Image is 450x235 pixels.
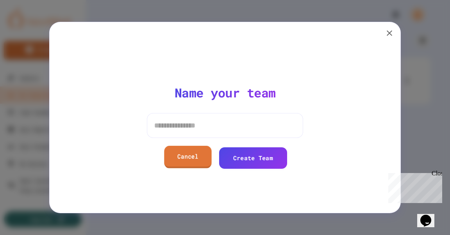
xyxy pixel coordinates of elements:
a: Create Team [219,147,287,169]
div: Chat with us now!Close [3,3,54,49]
iframe: chat widget [417,204,442,227]
h4: Name your team [175,85,276,101]
a: Cancel [164,146,211,168]
iframe: chat widget [385,170,442,203]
